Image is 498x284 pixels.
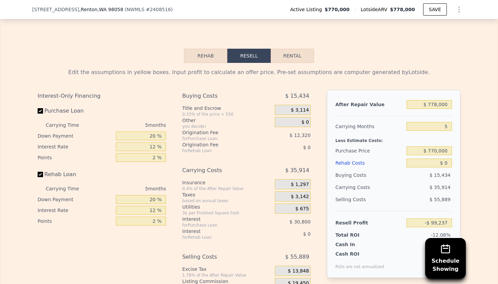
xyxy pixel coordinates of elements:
[290,6,325,13] span: Active Listing
[271,49,314,63] button: Rental
[361,6,390,13] span: Lotside ARV
[38,68,460,76] div: Edit the assumptions in yellow boxes. Input profit to calculate an offer price. Pre-set assumptio...
[182,186,272,191] div: 0.4% of the After Repair Value
[431,232,451,238] span: -12.08%
[182,141,258,148] div: Origination Fee
[335,193,404,206] div: Selling Costs
[285,164,309,176] span: $ 35,914
[335,217,404,229] div: Resell Profit
[302,119,309,125] span: $ 0
[182,216,258,222] div: Interest
[303,145,311,150] span: $ 0
[430,172,451,178] span: $ 15,434
[182,124,272,129] div: you decide!
[182,273,272,278] div: 1.78% of the After Repair Value
[290,219,311,224] span: $ 30,800
[182,210,272,216] div: 3¢ per Finished Square Foot
[291,194,309,200] span: $ 3,142
[182,266,272,273] div: Excise Tax
[38,172,43,177] input: Rehab Loan
[38,152,113,163] div: Points
[335,241,378,248] div: Cash In
[182,204,272,210] div: Utilities
[38,90,166,102] div: Interest-Only Financing
[182,90,258,102] div: Buying Costs
[182,198,272,204] div: based on annual taxes
[182,179,272,186] div: Insurance
[182,235,258,240] div: for Rehab Loan
[423,3,447,16] button: SAVE
[182,112,272,117] div: 0.33% of the price + 550
[335,157,404,169] div: Rehab Costs
[430,185,451,190] span: $ 35,914
[335,169,404,181] div: Buying Costs
[285,251,309,263] span: $ 55,889
[98,7,123,12] span: , WA 98058
[46,120,90,131] div: Carrying Time
[335,120,404,133] div: Carrying Months
[125,6,173,13] div: ( )
[38,216,113,227] div: Points
[92,120,166,131] div: 5 months
[227,49,271,63] button: Resell
[126,7,144,12] span: NWMLS
[335,133,452,145] div: Less Estimate Costs:
[182,117,272,124] div: Other
[335,98,404,111] div: After Repair Value
[182,164,258,176] div: Carrying Costs
[92,183,166,194] div: 5 months
[182,191,272,198] div: Taxes
[32,6,79,13] span: [STREET_ADDRESS]
[182,148,258,153] div: for Rehab Loan
[182,105,272,112] div: Title and Escrow
[295,206,309,212] span: $ 675
[288,268,309,274] span: $ 13,848
[182,222,258,228] div: for Purchase Loan
[38,108,43,114] input: Purchase Loan
[290,133,311,138] span: $ 12,320
[38,131,113,141] div: Down Payment
[325,6,350,13] span: $770,000
[38,205,113,216] div: Interest Rate
[430,197,451,202] span: $ 55,889
[182,251,258,263] div: Selling Costs
[452,3,466,16] button: Show Options
[182,228,258,235] div: Interest
[38,105,113,117] label: Purchase Loan
[38,141,113,152] div: Interest Rate
[146,7,171,12] span: # 2408516
[335,251,384,257] div: Cash ROI
[425,238,466,279] button: ScheduleShowing
[335,232,378,238] div: Total ROI
[390,7,415,12] span: $778,000
[46,183,90,194] div: Carrying Time
[335,145,404,157] div: Purchase Price
[335,257,384,269] div: ROIs are not annualized
[303,231,311,237] span: $ 0
[335,181,378,193] div: Carrying Costs
[182,136,258,141] div: for Purchase Loan
[291,182,309,188] span: $ 1,297
[38,168,113,181] label: Rehab Loan
[285,90,309,102] span: $ 15,434
[79,6,123,13] span: , Renton
[291,107,309,113] span: $ 3,114
[182,129,258,136] div: Origination Fee
[184,49,227,63] button: Rehab
[38,194,113,205] div: Down Payment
